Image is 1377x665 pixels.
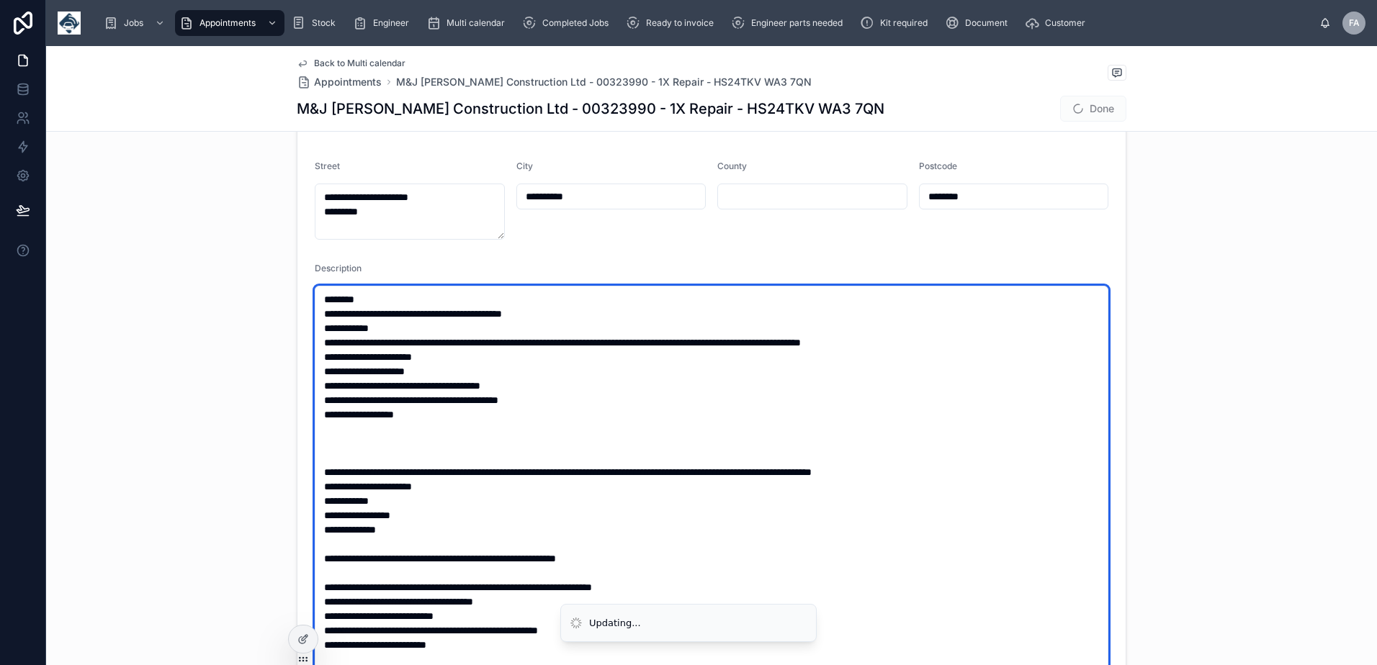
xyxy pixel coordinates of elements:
span: Stock [312,17,336,29]
span: FA [1349,17,1360,29]
a: Completed Jobs [518,10,619,36]
h1: M&J [PERSON_NAME] Construction Ltd - 00323990 - 1X Repair - HS24TKV WA3 7QN [297,99,884,119]
a: Appointments [175,10,284,36]
a: Customer [1021,10,1095,36]
a: M&J [PERSON_NAME] Construction Ltd - 00323990 - 1X Repair - HS24TKV WA3 7QN [396,75,812,89]
a: Stock [287,10,346,36]
a: Kit required [856,10,938,36]
a: Ready to invoice [622,10,724,36]
a: Jobs [99,10,172,36]
span: Jobs [124,17,143,29]
span: City [516,160,533,171]
span: Description [315,263,362,273]
span: Appointments [199,17,256,29]
div: Updating... [589,616,641,630]
span: Multi calendar [447,17,505,29]
span: Document [965,17,1008,29]
span: Appointments [314,75,382,89]
img: App logo [58,12,81,35]
span: Ready to invoice [646,17,714,29]
span: Completed Jobs [542,17,609,29]
a: Document [941,10,1018,36]
span: Street [315,160,340,171]
a: Back to Multi calendar [297,58,405,69]
span: Kit required [880,17,928,29]
a: Engineer parts needed [727,10,853,36]
span: Postcode [919,160,957,171]
a: Engineer [349,10,419,36]
span: Back to Multi calendar [314,58,405,69]
a: Multi calendar [422,10,515,36]
span: Customer [1045,17,1085,29]
div: scrollable content [92,7,1319,39]
span: County [717,160,747,171]
a: Appointments [297,75,382,89]
span: Engineer [373,17,409,29]
span: Engineer parts needed [751,17,843,29]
